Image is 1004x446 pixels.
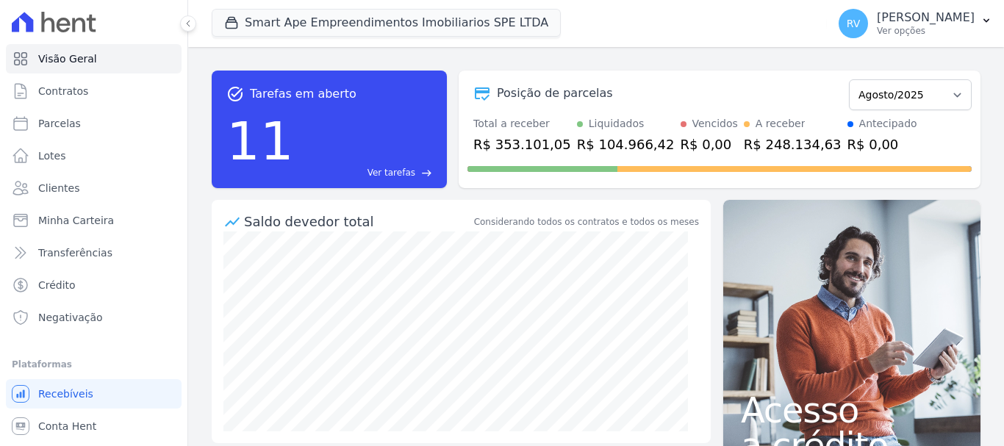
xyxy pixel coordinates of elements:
[300,166,432,179] a: Ver tarefas east
[741,392,963,428] span: Acesso
[847,134,917,154] div: R$ 0,00
[421,168,432,179] span: east
[877,10,975,25] p: [PERSON_NAME]
[38,84,88,98] span: Contratos
[847,18,861,29] span: RV
[6,173,182,203] a: Clientes
[756,116,806,132] div: A receber
[38,51,97,66] span: Visão Geral
[6,76,182,106] a: Contratos
[244,212,471,231] div: Saldo devedor total
[827,3,1004,44] button: RV [PERSON_NAME] Ver opções
[6,141,182,170] a: Lotes
[6,379,182,409] a: Recebíveis
[6,109,182,138] a: Parcelas
[226,85,244,103] span: task_alt
[6,44,182,73] a: Visão Geral
[859,116,917,132] div: Antecipado
[681,134,738,154] div: R$ 0,00
[6,270,182,300] a: Crédito
[38,116,81,131] span: Parcelas
[38,310,103,325] span: Negativação
[250,85,356,103] span: Tarefas em aberto
[744,134,842,154] div: R$ 248.134,63
[473,134,571,154] div: R$ 353.101,05
[12,356,176,373] div: Plataformas
[38,181,79,195] span: Clientes
[6,411,182,441] a: Conta Hent
[38,245,112,260] span: Transferências
[6,303,182,332] a: Negativação
[577,134,675,154] div: R$ 104.966,42
[38,213,114,228] span: Minha Carteira
[473,116,571,132] div: Total a receber
[38,148,66,163] span: Lotes
[474,215,699,229] div: Considerando todos os contratos e todos os meses
[367,166,415,179] span: Ver tarefas
[38,278,76,292] span: Crédito
[6,206,182,235] a: Minha Carteira
[226,103,294,179] div: 11
[212,9,561,37] button: Smart Ape Empreendimentos Imobiliarios SPE LTDA
[38,419,96,434] span: Conta Hent
[6,238,182,267] a: Transferências
[877,25,975,37] p: Ver opções
[589,116,645,132] div: Liquidados
[692,116,738,132] div: Vencidos
[38,386,93,401] span: Recebíveis
[497,84,613,102] div: Posição de parcelas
